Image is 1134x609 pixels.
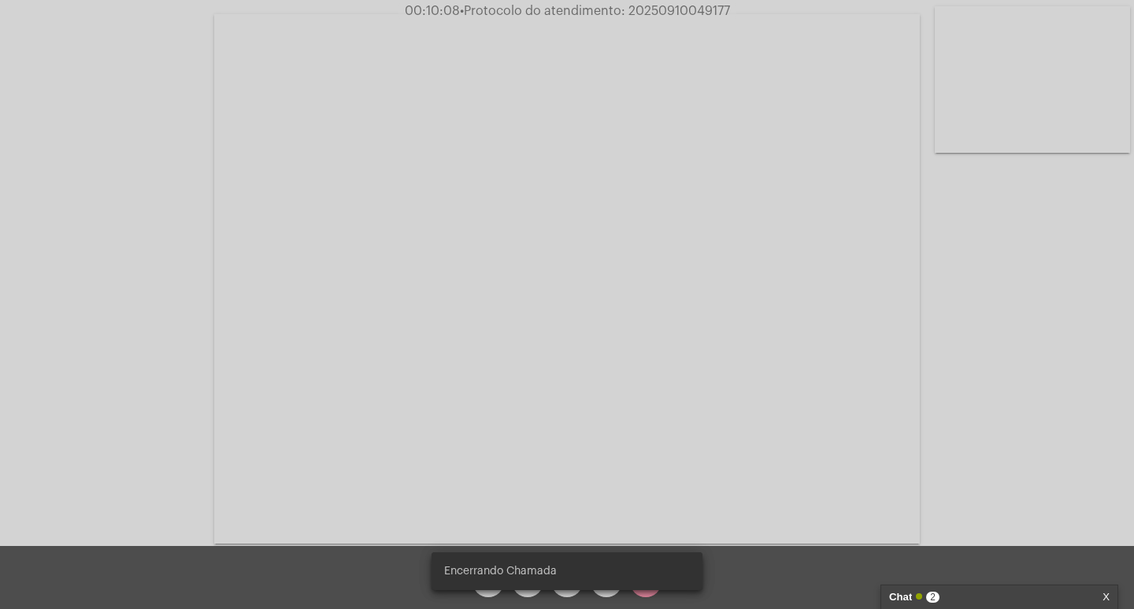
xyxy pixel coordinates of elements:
span: 00:10:08 [405,5,460,17]
a: X [1102,585,1110,609]
span: 2 [926,592,939,603]
span: Encerrando Chamada [444,563,557,579]
span: Protocolo do atendimento: 20250910049177 [460,5,730,17]
strong: Chat [889,585,912,609]
span: Online [916,593,922,600]
span: • [460,5,464,17]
